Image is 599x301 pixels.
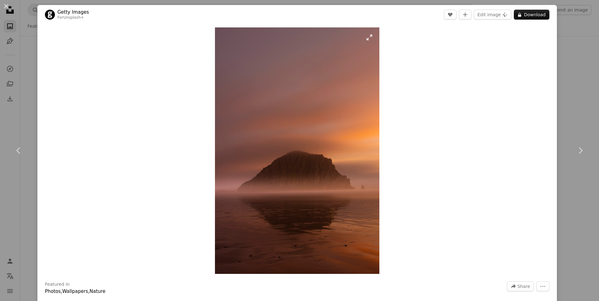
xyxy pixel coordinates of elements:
[562,121,599,180] a: Next
[474,10,511,20] button: Edit image
[514,10,549,20] button: Download
[215,27,379,274] button: Zoom in on this image
[62,289,88,294] a: Wallpapers
[57,9,89,15] a: Getty Images
[45,289,61,294] a: Photos
[536,281,549,291] button: More Actions
[90,289,105,294] a: Nature
[45,10,55,20] img: Go to Getty Images's profile
[61,289,62,294] span: ,
[444,10,456,20] button: Like
[57,15,89,20] div: For
[88,289,90,294] span: ,
[459,10,471,20] button: Add to Collection
[518,282,530,291] span: Share
[215,27,379,274] img: Beach
[45,281,70,288] h3: Featured in
[63,15,84,20] a: Unsplash+
[507,281,534,291] button: Share this image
